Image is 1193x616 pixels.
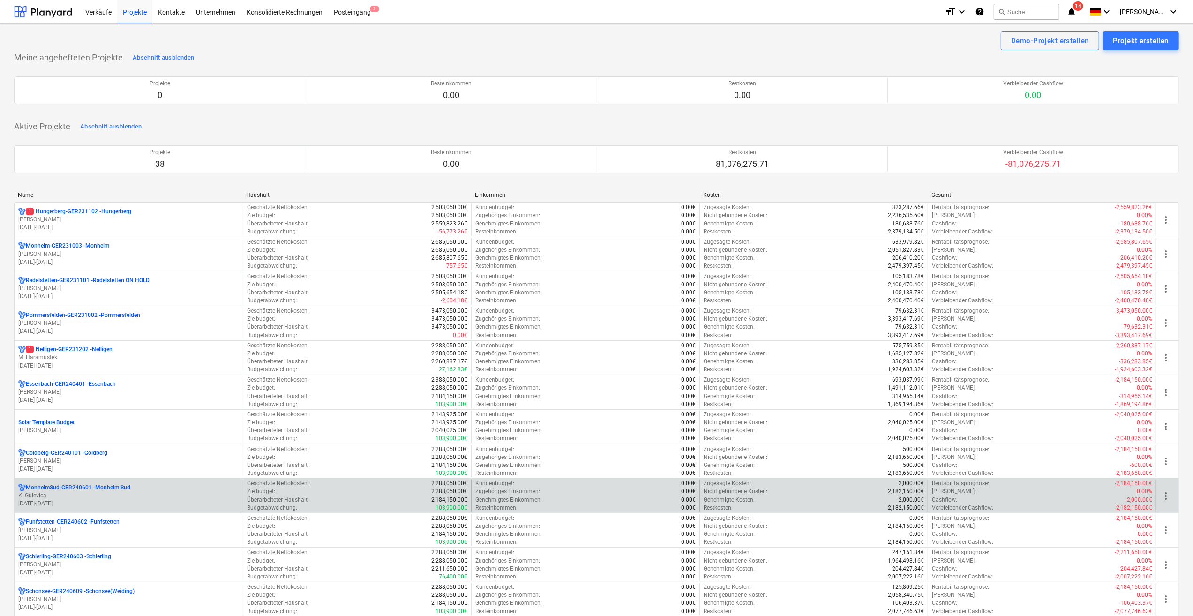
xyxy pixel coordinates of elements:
[475,211,540,219] p: Zugehöriges Einkommen :
[431,376,467,384] p: 2,388,050.00€
[475,331,518,339] p: Resteinkommen :
[18,380,239,404] div: Essenbach-GER240401 -Essenbach[PERSON_NAME][DATE]-[DATE]
[475,358,542,366] p: Genehmigtes Einkommen :
[80,121,142,132] div: Abschnitt ausblenden
[26,587,135,595] p: Schonsee-GER240609 - Schonsee(Weiding)
[681,342,696,350] p: 0.00€
[888,350,924,358] p: 1,685,127.82€
[888,246,924,254] p: 2,051,827.83€
[892,272,924,280] p: 105,183.78€
[18,258,239,266] p: [DATE] - [DATE]
[703,192,924,198] div: Kosten
[26,242,109,250] p: Monheim-GER231003 - Monheim
[431,307,467,315] p: 3,473,050.00€
[431,323,467,331] p: 3,473,050.00€
[475,307,514,315] p: Kundenbudget :
[1115,376,1152,384] p: -2,184,150.00€
[18,427,239,435] p: [PERSON_NAME]
[1115,331,1152,339] p: -3,393,417.69€
[247,203,309,211] p: Geschätzte Nettokosten :
[932,203,989,211] p: Rentabilitätsprognose :
[247,376,309,384] p: Geschätzte Nettokosten :
[704,315,767,323] p: Nicht gebundene Kosten :
[247,350,275,358] p: Zielbudget :
[1003,80,1063,88] p: Verbleibender Cashflow
[18,224,239,232] p: [DATE] - [DATE]
[453,331,467,339] p: 0.00€
[18,250,239,258] p: [PERSON_NAME]
[932,297,993,305] p: Verbleibender Cashflow :
[1073,1,1083,11] span: 14
[1137,281,1152,289] p: 0.00%
[681,246,696,254] p: 0.00€
[681,384,696,392] p: 0.00€
[431,342,467,350] p: 2,288,050.00€
[18,465,239,473] p: [DATE] - [DATE]
[728,90,756,101] p: 0.00
[892,376,924,384] p: 693,037.99€
[704,366,733,374] p: Restkosten :
[18,353,239,361] p: M. Haramustek
[681,350,696,358] p: 0.00€
[18,327,239,335] p: [DATE] - [DATE]
[1160,525,1171,536] span: more_vert
[247,342,309,350] p: Geschätzte Nettokosten :
[475,272,514,280] p: Kundenbudget :
[945,6,956,17] i: format_size
[18,192,239,198] div: Name
[431,90,472,101] p: 0.00
[932,281,976,289] p: [PERSON_NAME] :
[681,315,696,323] p: 0.00€
[475,323,542,331] p: Genehmigtes Einkommen :
[18,449,239,473] div: Goldberg-GER240101 -Goldberg[PERSON_NAME][DATE]-[DATE]
[932,228,993,236] p: Verbleibender Cashflow :
[431,246,467,254] p: 2,685,050.00€
[18,293,239,300] p: [DATE] - [DATE]
[18,561,239,569] p: [PERSON_NAME]
[247,262,297,270] p: Budgetabweichung :
[716,149,769,157] p: Restkosten
[1119,289,1152,297] p: -105,183.78€
[26,311,140,319] p: Pommersfelden-GER231002 - Pommersfelden
[18,603,239,611] p: [DATE] - [DATE]
[133,53,194,63] div: Abschnitt ausblenden
[475,376,514,384] p: Kundenbudget :
[704,331,733,339] p: Restkosten :
[247,331,297,339] p: Budgetabweichung :
[18,396,239,404] p: [DATE] - [DATE]
[888,262,924,270] p: 2,479,397.45€
[370,6,379,12] span: 2
[892,220,924,228] p: 180,688.76€
[18,346,239,369] div: 1Nelligen-GER231202 -NelligenM. Haramustek[DATE]-[DATE]
[1120,8,1167,15] span: [PERSON_NAME]
[18,319,239,327] p: [PERSON_NAME]
[932,289,957,297] p: Cashflow :
[681,262,696,270] p: 0.00€
[704,211,767,219] p: Nicht gebundene Kosten :
[26,208,34,215] span: 1
[26,449,107,457] p: Goldberg-GER240101 - Goldberg
[475,350,540,358] p: Zugehöriges Einkommen :
[681,376,696,384] p: 0.00€
[18,277,239,300] div: Radelstetten-GER231101 -Radelstetten ON HOLD[PERSON_NAME][DATE]-[DATE]
[431,158,472,170] p: 0.00
[150,149,170,157] p: Projekte
[1003,90,1063,101] p: 0.00
[994,4,1059,20] button: Suche
[475,228,518,236] p: Resteinkommen :
[18,419,239,435] div: Solar Template Budget[PERSON_NAME]
[892,254,924,262] p: 206,410.20€
[681,297,696,305] p: 0.00€
[704,323,755,331] p: Genehmigte Kosten :
[1003,149,1063,157] p: Verbleibender Cashflow
[704,342,751,350] p: Zugesagte Kosten :
[437,228,467,236] p: -56,773.26€
[1137,384,1152,392] p: 0.00%
[18,492,239,500] p: K. Gulevica
[932,220,957,228] p: Cashflow :
[441,297,467,305] p: -2,604.18€
[681,272,696,280] p: 0.00€
[475,342,514,350] p: Kundenbudget :
[1160,248,1171,260] span: more_vert
[247,220,309,228] p: Überarbeiteter Haushalt :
